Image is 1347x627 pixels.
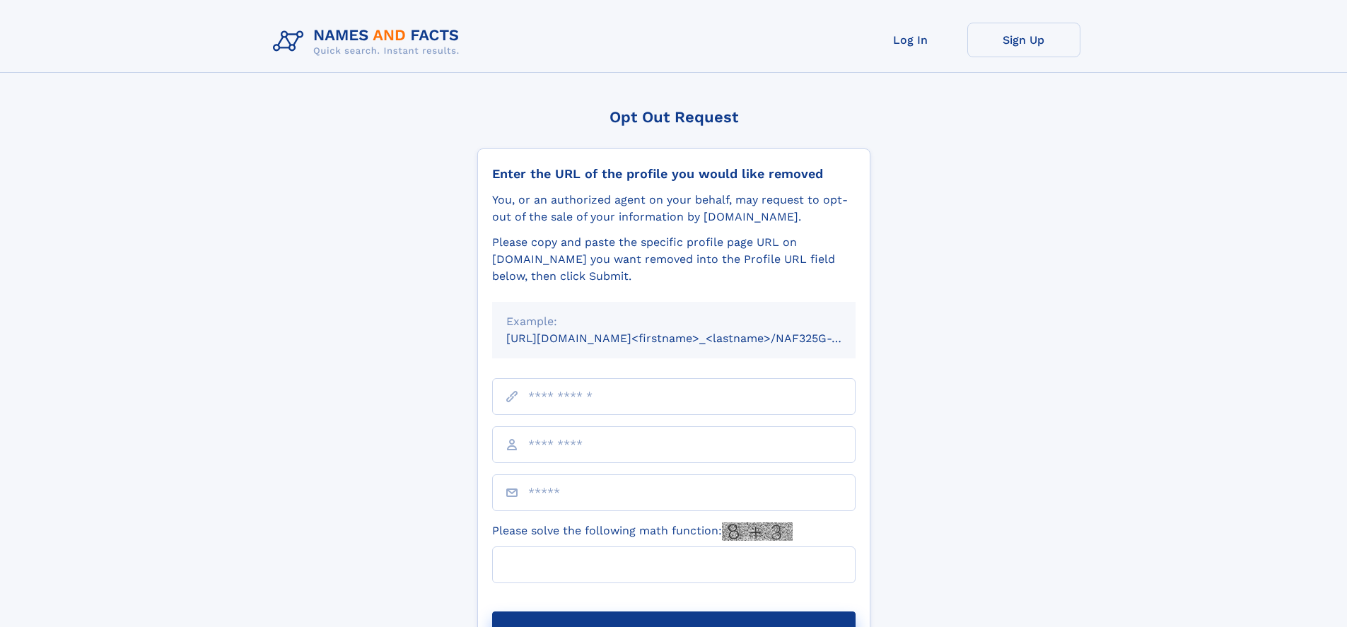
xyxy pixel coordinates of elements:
[506,332,882,345] small: [URL][DOMAIN_NAME]<firstname>_<lastname>/NAF325G-xxxxxxxx
[967,23,1080,57] a: Sign Up
[492,522,793,541] label: Please solve the following math function:
[492,192,856,225] div: You, or an authorized agent on your behalf, may request to opt-out of the sale of your informatio...
[492,234,856,285] div: Please copy and paste the specific profile page URL on [DOMAIN_NAME] you want removed into the Pr...
[267,23,471,61] img: Logo Names and Facts
[854,23,967,57] a: Log In
[492,166,856,182] div: Enter the URL of the profile you would like removed
[506,313,841,330] div: Example:
[477,108,870,126] div: Opt Out Request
